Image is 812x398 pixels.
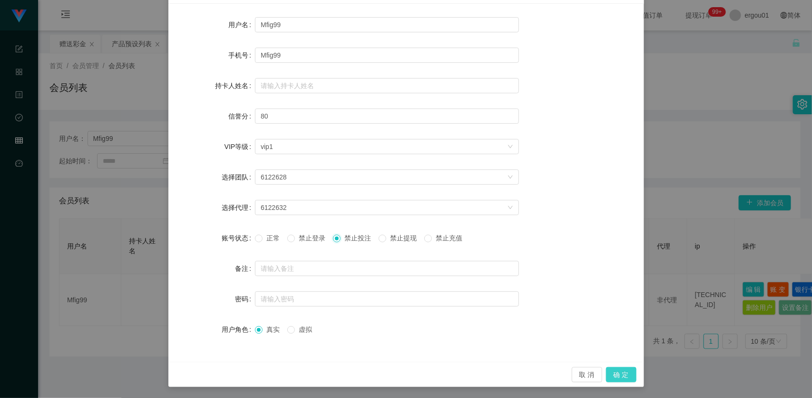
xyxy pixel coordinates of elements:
label: 选择代理： [222,204,255,211]
i: 图标: down [508,205,513,211]
span: 禁止充值 [432,234,466,242]
i: 图标: down [508,144,513,150]
label: 信誉分： [228,112,255,120]
label: 密码： [235,295,255,303]
label: 账号状态： [222,234,255,242]
span: 正常 [263,234,284,242]
input: 请输入信誉分 [255,109,519,124]
div: 6122632 [261,200,287,215]
input: 请输入用户名 [255,17,519,32]
span: 禁止投注 [341,234,375,242]
div: vip1 [261,139,273,154]
label: 备注： [235,265,255,272]
div: 6122628 [261,170,287,184]
input: 请输入手机号 [255,48,519,63]
span: 虚拟 [295,326,316,333]
label: VIP等级： [225,143,255,150]
label: 用户角色： [222,326,255,333]
label: 手机号： [228,51,255,59]
input: 请输入密码 [255,291,519,307]
label: 持卡人姓名： [215,82,255,90]
button: 确 定 [606,367,636,382]
span: 禁止提现 [386,234,421,242]
label: 选择团队： [222,173,255,181]
input: 请输入持卡人姓名 [255,78,519,93]
span: 禁止登录 [295,234,329,242]
i: 图标: down [508,174,513,181]
button: 取 消 [572,367,602,382]
span: 真实 [263,326,284,333]
label: 用户名： [228,21,255,29]
input: 请输入备注 [255,261,519,276]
